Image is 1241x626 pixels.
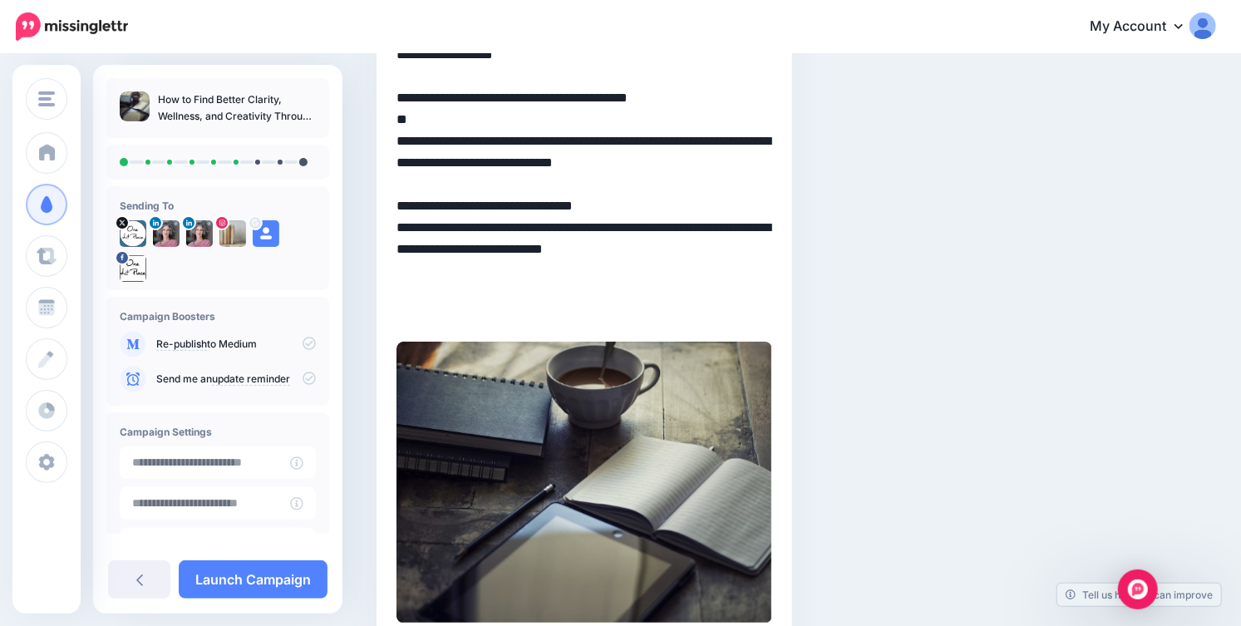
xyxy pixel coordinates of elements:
a: My Account [1073,7,1216,47]
img: 49724003_233771410843130_8501858999036018688_n-bsa100218.jpg [219,220,246,247]
img: dd0c5e7c7ae00507f6bfb13aa8f26bed.jpg [396,342,772,624]
p: Send me an [156,372,316,387]
h4: Campaign Boosters [120,310,316,323]
a: Re-publish [156,338,207,351]
img: mjLeI_jM-21866.jpg [120,220,146,247]
img: 1726150330966-36859.png [153,220,180,247]
div: Open Intercom Messenger [1118,569,1158,609]
img: user_default_image.png [253,220,279,247]
img: 1726150330966-36859.png [186,220,213,247]
p: to Medium [156,337,316,352]
a: update reminder [212,372,290,386]
p: How to Find Better Clarity, Wellness, and Creativity Through Journaling [158,91,316,125]
img: Missinglettr [16,12,128,41]
h4: Campaign Settings [120,426,316,438]
img: menu.png [38,91,55,106]
img: dd0c5e7c7ae00507f6bfb13aa8f26bed_thumb.jpg [120,91,150,121]
h4: Sending To [120,200,316,212]
a: Tell us how we can improve [1057,584,1221,606]
img: 13043414_449461611913243_5098636831964495478_n-bsa31789.jpg [120,255,146,282]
